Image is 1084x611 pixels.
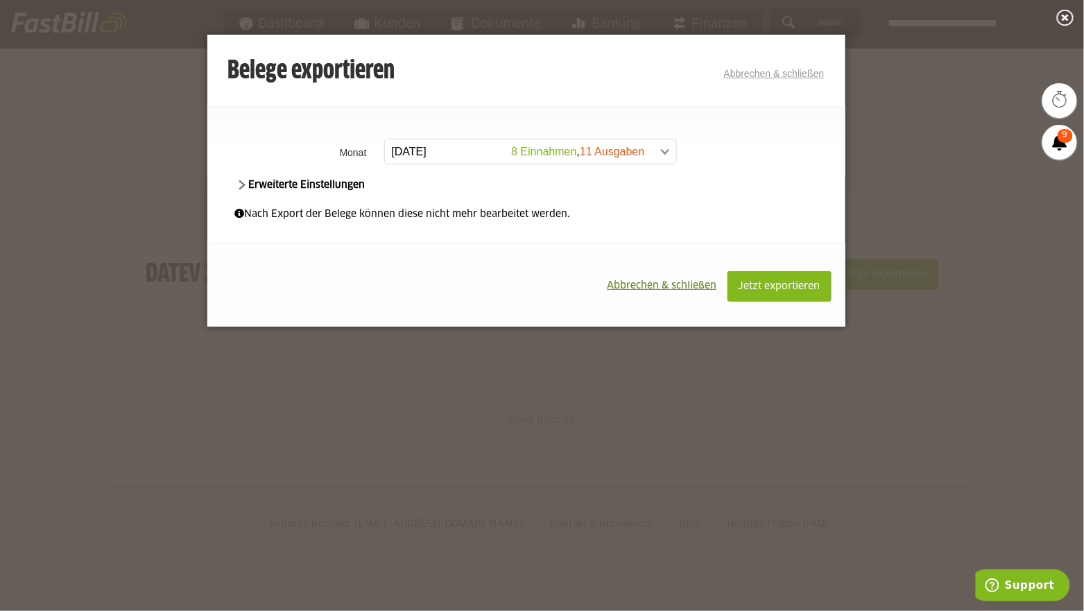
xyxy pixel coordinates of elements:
[724,68,825,79] a: Abbrechen & schließen
[1058,129,1073,143] span: 9
[235,180,365,190] span: Erweiterte Einstellungen
[207,135,381,170] th: Monat
[597,271,728,300] button: Abbrechen & schließen
[1042,125,1077,160] a: 9
[228,58,395,85] h3: Belege exportieren
[235,207,818,222] div: Nach Export der Belege können diese nicht mehr bearbeitet werden.
[739,282,820,291] span: Jetzt exportieren
[728,271,832,302] button: Jetzt exportieren
[976,569,1070,604] iframe: Öffnet ein Widget, in dem Sie weitere Informationen finden
[608,281,717,291] span: Abbrechen & schließen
